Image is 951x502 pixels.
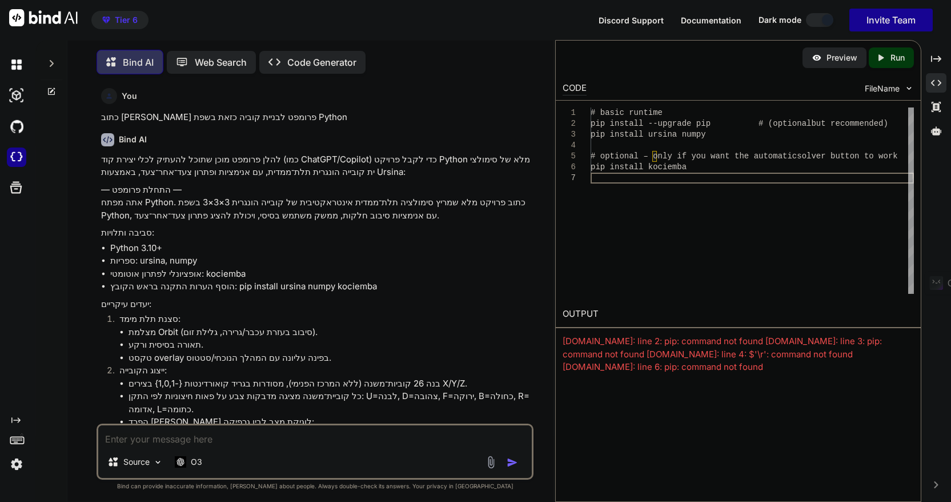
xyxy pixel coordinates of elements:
p: ייצוג הקובייה: [119,364,531,377]
div: 4 [563,140,576,151]
p: Preview [826,52,857,63]
p: סצנת תלת מימד: [119,313,531,326]
img: Pick Models [153,457,163,467]
div: 2 [563,118,576,129]
h2: OUTPUT [556,301,921,328]
button: Discord Support [599,14,664,26]
span: pip install --upgrade pip # (optional [591,119,811,128]
h6: Bind AI [119,134,147,145]
li: הפרד [PERSON_NAME] לוגיקת מצב לבין גרפיקה: [129,416,531,455]
p: Web Search [195,55,247,69]
span: solver button to work [797,152,897,161]
li: ספריות: ursina, numpy [110,254,531,268]
div: CODE [563,82,587,95]
li: תאורה בסיסית ורקע. [129,338,531,352]
h6: You [122,90,137,102]
p: — התחלת פרומפט — אתה מפתח Python. כתוב פרויקט מלא שמריץ סימולציה תלת־ממדית אינטראקטיבית של קובייה... [101,184,531,222]
span: # optional – only if you want the automatic [591,152,797,161]
li: טקסט overlay בפינה עליונה עם המהלך הנוכחי/סטטוס. [129,352,531,365]
img: settings [7,455,26,474]
span: FileName [865,83,900,94]
p: O3 [191,456,202,468]
p: Bind AI [123,55,154,69]
p: Code Generator [287,55,356,69]
div: 1 [563,107,576,118]
p: Bind can provide inaccurate information, [PERSON_NAME] about people. Always double-check its answ... [97,482,533,491]
li: Python 3.10+ [110,242,531,255]
img: darkAi-studio [7,86,26,105]
span: pip install ursina numpy [591,130,706,139]
li: הוסף הערות התקנה בראש הקובץ: pip install ursina numpy kociemba [110,280,531,293]
img: darkChat [7,55,26,74]
p: כתוב [PERSON_NAME] פרומפט לבניית קוביה כזאת בשפת Python [101,111,531,124]
span: # basic runtime [591,108,663,117]
li: כל קוביית־משנה מציגה מדבקות צבע על פאות חיצוניות לפי התקן: U=לבנה, D=צהובה, F=ירוקה, B=כחולה, R=א... [129,390,531,416]
img: cloudideIcon [7,148,26,167]
li: מצלמת Orbit (סיבוב בעזרת עכבר/גרירה, גלילת זום). [129,326,531,339]
div: [DOMAIN_NAME]: line 2: pip: command not found [DOMAIN_NAME]: line 3: pip: command not found [DOMA... [563,335,914,374]
p: סביבה ותלויות: [101,226,531,240]
p: להלן פרומפט מוכן שתוכל להעתיק לכלי יצירת קוד (כמו ChatGPT/Copilot) כדי לקבל פרויקט Python מלא של ... [101,153,531,179]
div: 5 [563,151,576,162]
span: but recommended) [811,119,888,128]
span: Tier 6 [115,14,138,26]
span: Discord Support [599,15,664,25]
button: Invite Team [849,9,933,31]
p: Run [890,52,905,63]
img: icon [507,457,518,468]
li: אופציונלי לפתרון אוטומטי: kociemba [110,268,531,281]
span: Documentation [681,15,741,25]
img: githubDark [7,117,26,136]
img: premium [102,17,110,23]
div: 3 [563,129,576,140]
img: attachment [484,456,497,469]
span: pip install kociemba [591,162,687,172]
img: preview [812,53,822,63]
button: premiumTier 6 [91,11,149,29]
p: Source [123,456,150,468]
p: יעדים עיקריים: [101,298,531,311]
div: 6 [563,162,576,173]
img: Bind AI [9,9,78,26]
img: O3 [175,456,186,467]
li: בנה 26 קוביות־משנה (ללא המרכז הפנימי), מסודרות בגריד קואורדינטות {-1,0,1} בצירים X/Y/Z. [129,377,531,391]
img: chevron down [904,83,914,93]
div: 7 [563,173,576,184]
button: Documentation [681,14,741,26]
span: Dark mode [759,14,801,26]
